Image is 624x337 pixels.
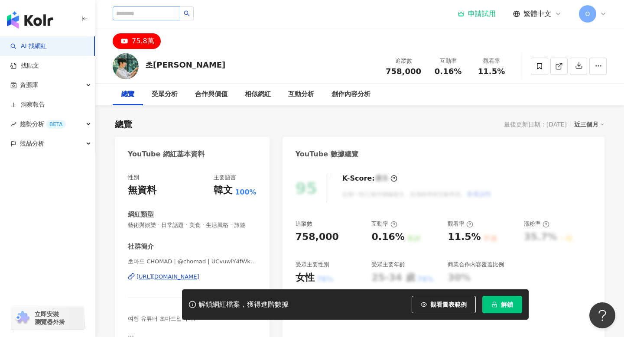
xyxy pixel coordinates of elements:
[128,184,156,197] div: 無資料
[523,9,551,19] span: 繁體中文
[145,59,225,70] div: 초[PERSON_NAME]
[214,174,236,181] div: 主要語言
[371,220,397,228] div: 互動率
[132,35,154,47] div: 75.8萬
[184,10,190,16] span: search
[288,89,314,100] div: 互動分析
[195,89,227,100] div: 合作與價值
[152,89,178,100] div: 受眾分析
[412,296,476,313] button: 觀看圖表範例
[491,301,497,308] span: lock
[198,300,289,309] div: 解鎖網紅檔案，獲得進階數據
[113,33,161,49] button: 75.8萬
[448,261,504,269] div: 商業合作內容覆蓋比例
[296,230,339,244] div: 758,000
[20,114,66,134] span: 趨勢分析
[458,10,496,18] a: 申請試用
[214,184,233,197] div: 韓文
[435,67,461,76] span: 0.16%
[585,9,590,19] span: O
[478,67,505,76] span: 11.5%
[10,42,47,51] a: searchAI 找網紅
[371,230,404,244] div: 0.16%
[7,11,53,29] img: logo
[482,296,522,313] button: 解鎖
[432,57,465,65] div: 互動率
[121,89,134,100] div: 總覽
[574,119,604,130] div: 近三個月
[235,188,256,197] span: 100%
[11,306,84,330] a: chrome extension立即安裝 瀏覽器外掛
[128,174,139,181] div: 性別
[296,271,315,285] div: 女性
[128,149,205,159] div: YouTube 網紅基本資料
[10,62,39,70] a: 找貼文
[296,149,358,159] div: YouTube 數據總覽
[20,134,44,153] span: 競品分析
[113,53,139,79] img: KOL Avatar
[245,89,271,100] div: 相似網紅
[128,210,154,219] div: 網紅類型
[128,258,257,266] span: 초마드 CHOMAD | @chomad | UCvuwlY4fWkWMuzRkj5MAK9Q
[128,242,154,251] div: 社群簡介
[296,220,312,228] div: 追蹤數
[14,311,31,325] img: chrome extension
[430,301,467,308] span: 觀看圖表範例
[20,75,38,95] span: 資源庫
[128,221,257,229] span: 藝術與娛樂 · 日常話題 · 美食 · 生活風格 · 旅遊
[386,57,421,65] div: 追蹤數
[136,273,199,281] div: [URL][DOMAIN_NAME]
[448,220,473,228] div: 觀看率
[331,89,370,100] div: 創作內容分析
[128,273,257,281] a: [URL][DOMAIN_NAME]
[115,118,132,130] div: 總覽
[10,121,16,127] span: rise
[35,310,65,326] span: 立即安裝 瀏覽器外掛
[504,121,567,128] div: 最後更新日期：[DATE]
[342,174,397,183] div: K-Score :
[501,301,513,308] span: 解鎖
[524,220,549,228] div: 漲粉率
[371,261,405,269] div: 受眾主要年齡
[448,230,481,244] div: 11.5%
[475,57,508,65] div: 觀看率
[296,261,329,269] div: 受眾主要性別
[46,120,66,129] div: BETA
[386,67,421,76] span: 758,000
[10,100,45,109] a: 洞察報告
